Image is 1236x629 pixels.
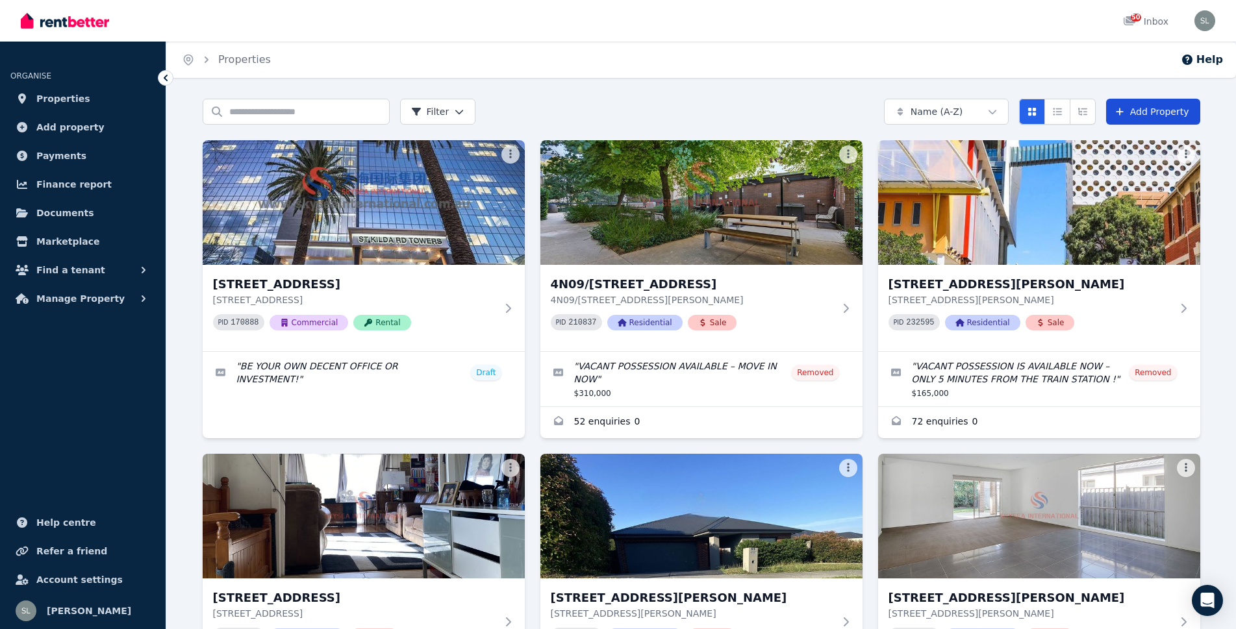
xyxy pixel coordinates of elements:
span: Documents [36,205,94,221]
a: Refer a friend [10,538,155,564]
p: [STREET_ADDRESS][PERSON_NAME] [889,293,1172,306]
code: 210837 [568,318,596,327]
img: Sunny Lu [16,600,36,621]
nav: Breadcrumb [166,42,286,78]
a: Properties [218,53,271,66]
a: 4N09/570 LYGON STREET, Carlton4N09/[STREET_ADDRESS]4N09/[STREET_ADDRESS][PERSON_NAME]PID 210837Re... [540,140,863,351]
span: ORGANISE [10,71,51,80]
code: 232595 [906,318,934,327]
button: Name (A-Z) [884,99,1009,125]
img: 1 QUEENS ROAD, MELBOURNE [203,140,525,265]
button: Expanded list view [1070,99,1096,125]
span: Find a tenant [36,262,105,278]
a: Enquiries for 4N09/570 LYGON STREET, Carlton [540,407,863,438]
span: Payments [36,148,86,164]
h3: 4N09/[STREET_ADDRESS] [551,275,834,293]
a: Payments [10,143,155,169]
div: Inbox [1123,15,1168,28]
img: 39 Mountford Rise, Pakenham [540,454,863,578]
p: 4N09/[STREET_ADDRESS][PERSON_NAME] [551,293,834,306]
a: Add property [10,114,155,140]
span: Sale [688,315,737,330]
img: 14 Bentley Crescent, Hoppers Crossing [203,454,525,578]
button: More options [1177,145,1195,164]
button: Find a tenant [10,257,155,283]
span: Add property [36,119,105,135]
a: Account settings [10,567,155,593]
button: Card view [1019,99,1045,125]
small: PID [556,319,566,326]
span: Refer a friend [36,543,107,559]
a: Finance report [10,171,155,197]
span: Sale [1026,315,1075,330]
button: More options [839,459,857,477]
span: Account settings [36,572,123,587]
button: Compact list view [1044,99,1070,125]
img: 47 CAMPASPE STREET, Clyde North [878,454,1200,578]
small: PID [218,319,229,326]
a: Edit listing: BE YOUR OWN DECENT OFFICE OR INVESTMENT! [203,352,525,396]
a: 1 QUEENS ROAD, MELBOURNE[STREET_ADDRESS][STREET_ADDRESS]PID 170888CommercialRental [203,140,525,351]
a: Add Property [1106,99,1200,125]
a: Help centre [10,510,155,536]
span: Name (A-Z) [911,105,963,118]
button: More options [501,145,520,164]
span: Residential [607,315,683,330]
span: Manage Property [36,291,125,306]
span: Residential [945,315,1020,330]
span: Help centre [36,515,96,530]
button: More options [1177,459,1195,477]
button: More options [839,145,857,164]
button: Help [1181,52,1223,68]
span: Finance report [36,177,112,192]
button: Manage Property [10,286,155,312]
div: Open Intercom Messenger [1192,585,1223,616]
a: 10/29 Lynch Street, Hawthorn[STREET_ADDRESS][PERSON_NAME][STREET_ADDRESS][PERSON_NAME]PID 232595R... [878,140,1200,351]
div: View options [1019,99,1096,125]
p: [STREET_ADDRESS] [213,293,496,306]
button: More options [501,459,520,477]
a: Enquiries for 10/29 Lynch Street, Hawthorn [878,407,1200,438]
h3: [STREET_ADDRESS][PERSON_NAME] [889,589,1172,607]
p: [STREET_ADDRESS][PERSON_NAME] [551,607,834,620]
p: [STREET_ADDRESS][PERSON_NAME] [889,607,1172,620]
h3: [STREET_ADDRESS][PERSON_NAME] [551,589,834,607]
img: Sunny Lu [1194,10,1215,31]
span: Properties [36,91,90,106]
img: 10/29 Lynch Street, Hawthorn [878,140,1200,265]
h3: [STREET_ADDRESS] [213,275,496,293]
button: Filter [400,99,476,125]
a: Properties [10,86,155,112]
img: 4N09/570 LYGON STREET, Carlton [540,140,863,265]
small: PID [894,319,904,326]
a: Documents [10,200,155,226]
span: [PERSON_NAME] [47,603,131,619]
span: Commercial [270,315,349,330]
span: Marketplace [36,234,99,249]
a: Edit listing: VACANT POSSESSION AVAILABLE – MOVE IN NOW [540,352,863,406]
p: [STREET_ADDRESS] [213,607,496,620]
code: 170888 [231,318,259,327]
h3: [STREET_ADDRESS] [213,589,496,607]
span: 50 [1131,14,1141,21]
img: RentBetter [21,11,109,31]
a: Edit listing: VACANT POSSESSION IS AVAILABLE NOW – ONLY 5 MINUTES FROM THE TRAIN STATION ! [878,352,1200,406]
h3: [STREET_ADDRESS][PERSON_NAME] [889,275,1172,293]
a: Marketplace [10,228,155,254]
span: Filter [411,105,449,118]
span: Rental [353,315,410,330]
